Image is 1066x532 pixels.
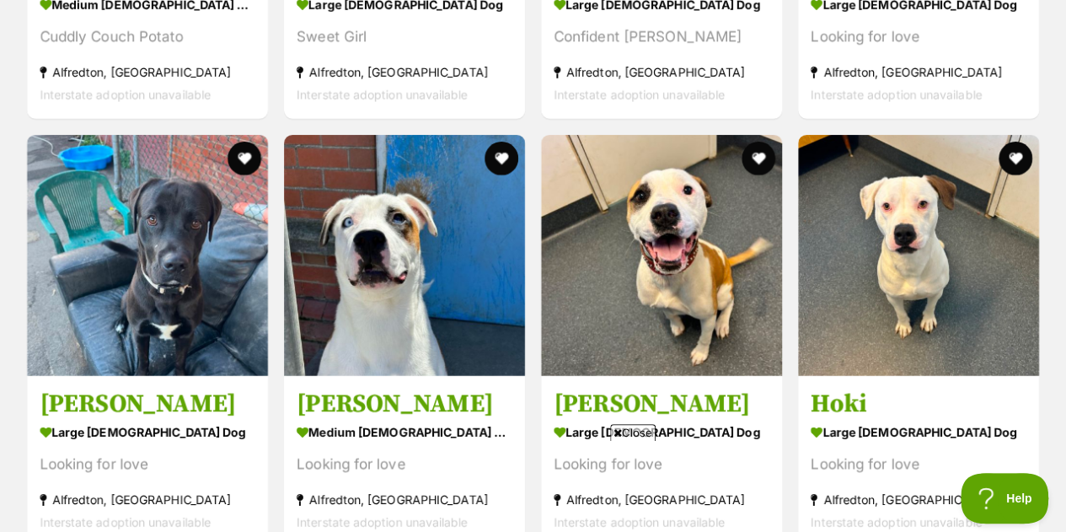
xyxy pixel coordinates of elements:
[811,421,1026,445] div: large [DEMOGRAPHIC_DATA] Dog
[297,421,512,445] div: medium [DEMOGRAPHIC_DATA] Dog
[554,61,769,83] div: Alfredton, [GEOGRAPHIC_DATA]
[961,473,1049,524] iframe: Help Scout Beacon - Open
[40,454,255,476] div: Looking for love
[742,142,775,175] button: favourite
[284,135,525,376] img: Kenny
[798,135,1039,376] img: Hoki
[228,142,261,175] button: favourite
[297,61,512,83] div: Alfredton, [GEOGRAPHIC_DATA]
[541,135,782,376] img: Chester
[554,25,769,48] div: Confident [PERSON_NAME]
[297,88,468,102] span: Interstate adoption unavailable
[40,61,255,83] div: Alfredton, [GEOGRAPHIC_DATA]
[40,516,211,530] span: Interstate adoption unavailable
[811,61,1026,83] div: Alfredton, [GEOGRAPHIC_DATA]
[811,516,982,530] span: Interstate adoption unavailable
[485,142,518,175] button: favourite
[811,25,1026,48] div: Looking for love
[40,421,255,445] div: large [DEMOGRAPHIC_DATA] Dog
[40,489,255,512] div: Alfredton, [GEOGRAPHIC_DATA]
[40,389,255,421] h3: [PERSON_NAME]
[610,424,656,441] span: Close
[811,389,1026,421] h3: Hoki
[811,88,982,102] span: Interstate adoption unavailable
[554,421,769,445] div: large [DEMOGRAPHIC_DATA] Dog
[297,25,512,48] div: Sweet Girl
[811,454,1026,476] div: Looking for love
[227,448,840,524] iframe: Advertisement
[811,489,1026,512] div: Alfredton, [GEOGRAPHIC_DATA]
[554,389,769,421] h3: [PERSON_NAME]
[297,389,512,421] h3: [PERSON_NAME]
[40,25,255,48] div: Cuddly Couch Potato
[27,135,268,376] img: Dante
[40,88,211,102] span: Interstate adoption unavailable
[554,88,725,102] span: Interstate adoption unavailable
[999,142,1032,175] button: favourite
